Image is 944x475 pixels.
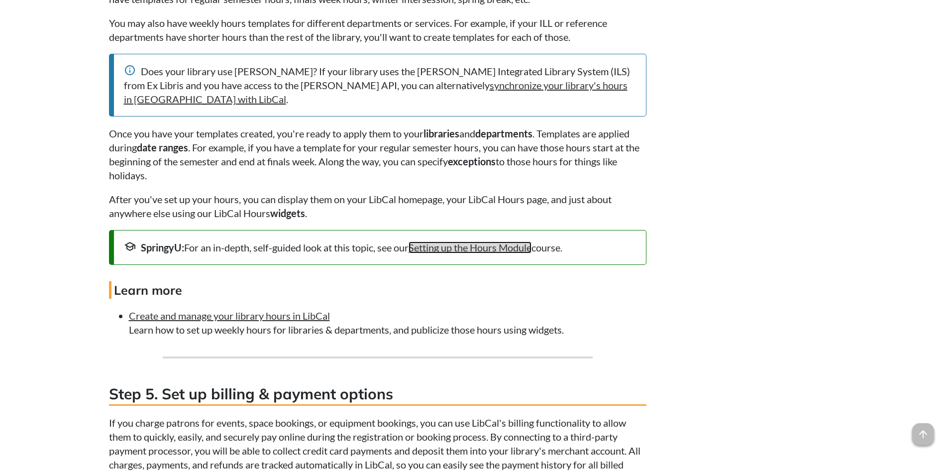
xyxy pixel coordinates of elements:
p: Once you have your templates created, you're ready to apply them to your and . Templates are appl... [109,126,646,182]
strong: departments [475,127,532,139]
p: You may also have weekly hours templates for different departments or services. For example, if y... [109,16,646,44]
a: Setting up the Hours Module [409,241,531,253]
span: info [124,64,136,76]
span: school [124,240,136,252]
a: arrow_upward [912,424,934,436]
li: Learn how to set up weekly hours for libraries & departments, and publicize those hours using wid... [129,309,646,337]
strong: widgets [270,207,305,219]
div: For an in-depth, self-guided look at this topic, see our course. [124,240,636,254]
h4: Learn more [109,281,646,299]
a: Create and manage your library hours in LibCal [129,310,330,322]
h3: Step 5. Set up billing & payment options [109,383,646,406]
span: arrow_upward [912,423,934,445]
a: synchronize your library's hours in [GEOGRAPHIC_DATA] with LibCal [124,79,628,105]
strong: exceptions [448,155,496,167]
p: After you've set up your hours, you can display them on your LibCal homepage, your LibCal Hours p... [109,192,646,220]
div: Does your library use [PERSON_NAME]? If your library uses the [PERSON_NAME] Integrated Library Sy... [124,64,636,106]
strong: libraries [423,127,459,139]
strong: SpringyU: [141,241,184,253]
strong: date ranges [137,141,188,153]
